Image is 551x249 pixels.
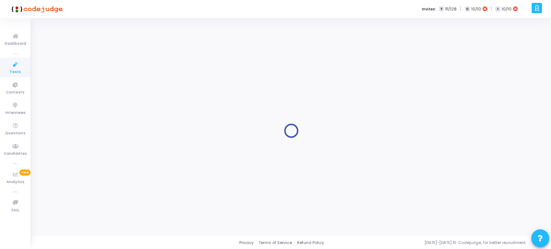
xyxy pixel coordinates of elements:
span: Questions [5,130,25,137]
span: 111/128 [445,6,457,12]
span: Tests [10,69,21,75]
span: C [465,6,470,12]
span: T [439,6,444,12]
span: Dashboard [5,41,26,47]
span: | [491,5,492,13]
span: | [460,5,461,13]
a: Refund Policy [297,240,324,246]
span: 10/10 [502,6,512,12]
span: FAQ [11,207,19,214]
span: Candidates [4,151,27,157]
span: New [19,169,30,176]
img: logo [9,2,63,16]
span: Analytics [6,179,24,185]
label: Invites: [422,6,436,12]
span: 10/10 [471,6,481,12]
div: [DATE]-[DATE] © Codejudge, for better recruitment. [324,240,542,246]
a: Privacy [239,240,254,246]
span: I [495,6,500,12]
span: Interviews [5,110,25,116]
a: Terms of Service [259,240,292,246]
span: Contests [6,90,24,96]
